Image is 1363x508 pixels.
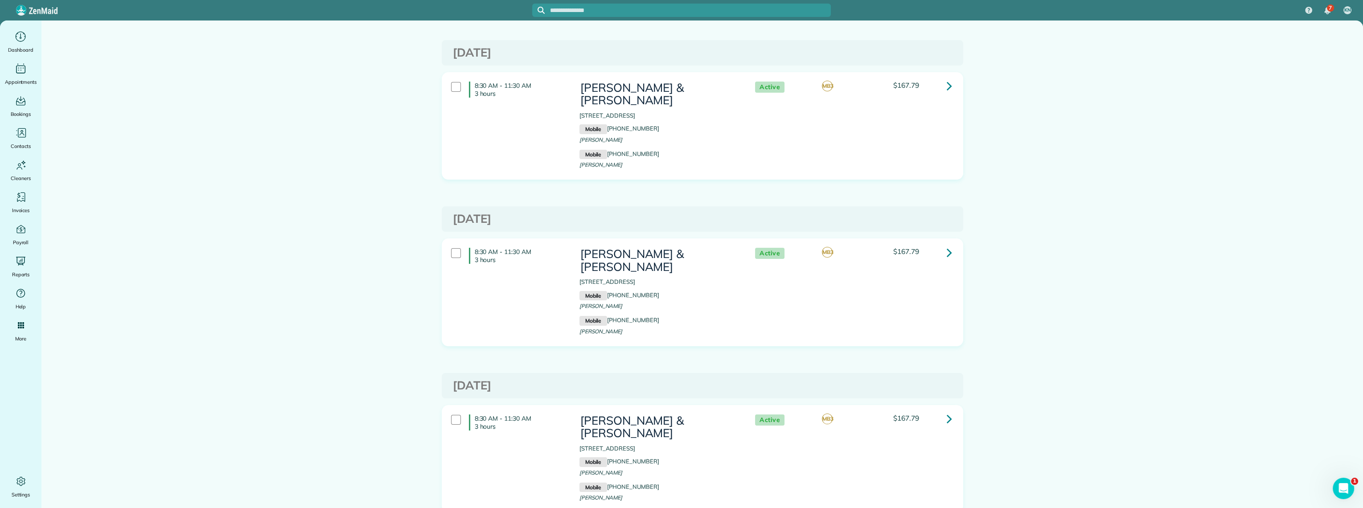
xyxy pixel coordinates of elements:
[475,256,566,264] p: 3 hours
[453,46,952,59] h3: [DATE]
[13,238,29,247] span: Payroll
[579,458,659,465] a: Mobile[PHONE_NUMBER]
[579,125,659,132] a: Mobile[PHONE_NUMBER]
[755,82,784,93] span: Active
[4,474,38,499] a: Settings
[822,81,833,91] span: MB3
[12,490,30,499] span: Settings
[579,291,607,301] small: Mobile
[822,414,833,424] span: MB3
[453,379,952,392] h3: [DATE]
[1344,7,1351,14] span: KN
[532,7,545,14] button: Focus search
[579,316,659,324] a: Mobile[PHONE_NUMBER]
[579,278,737,287] p: [STREET_ADDRESS]
[4,29,38,54] a: Dashboard
[11,110,31,119] span: Bookings
[12,270,30,279] span: Reports
[469,82,566,98] h4: 8:30 AM - 11:30 AM
[11,174,31,183] span: Cleaners
[579,444,737,453] p: [STREET_ADDRESS]
[4,222,38,247] a: Payroll
[4,254,38,279] a: Reports
[4,61,38,86] a: Appointments
[4,94,38,119] a: Bookings
[538,7,545,14] svg: Focus search
[579,82,737,107] h3: [PERSON_NAME] & [PERSON_NAME]
[579,414,737,440] h3: [PERSON_NAME] & [PERSON_NAME]
[16,302,26,311] span: Help
[475,422,566,430] p: 3 hours
[579,136,623,143] span: [PERSON_NAME]
[579,483,607,492] small: Mobile
[12,206,30,215] span: Invoices
[1333,478,1354,499] iframe: Intercom live chat
[579,248,737,273] h3: [PERSON_NAME] & [PERSON_NAME]
[1329,4,1332,12] span: 7
[579,469,623,476] span: [PERSON_NAME]
[755,248,784,259] span: Active
[579,161,623,168] span: [PERSON_NAME]
[755,414,784,426] span: Active
[579,457,607,467] small: Mobile
[8,45,33,54] span: Dashboard
[453,213,952,225] h3: [DATE]
[4,126,38,151] a: Contacts
[579,316,607,326] small: Mobile
[475,90,566,98] p: 3 hours
[579,150,659,157] a: Mobile[PHONE_NUMBER]
[822,247,833,258] span: MB3
[469,248,566,264] h4: 8:30 AM - 11:30 AM
[893,247,919,256] span: $167.79
[15,334,26,343] span: More
[1318,1,1337,20] div: 7 unread notifications
[579,494,623,501] span: [PERSON_NAME]
[579,291,659,299] a: Mobile[PHONE_NUMBER]
[579,150,607,160] small: Mobile
[579,303,623,309] span: [PERSON_NAME]
[469,414,566,430] h4: 8:30 AM - 11:30 AM
[4,286,38,311] a: Help
[5,78,37,86] span: Appointments
[579,124,607,134] small: Mobile
[4,190,38,215] a: Invoices
[11,142,31,151] span: Contacts
[579,328,623,335] span: [PERSON_NAME]
[4,158,38,183] a: Cleaners
[893,414,919,422] span: $167.79
[893,81,919,90] span: $167.79
[579,483,659,490] a: Mobile[PHONE_NUMBER]
[579,111,737,120] p: [STREET_ADDRESS]
[1351,478,1358,485] span: 1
